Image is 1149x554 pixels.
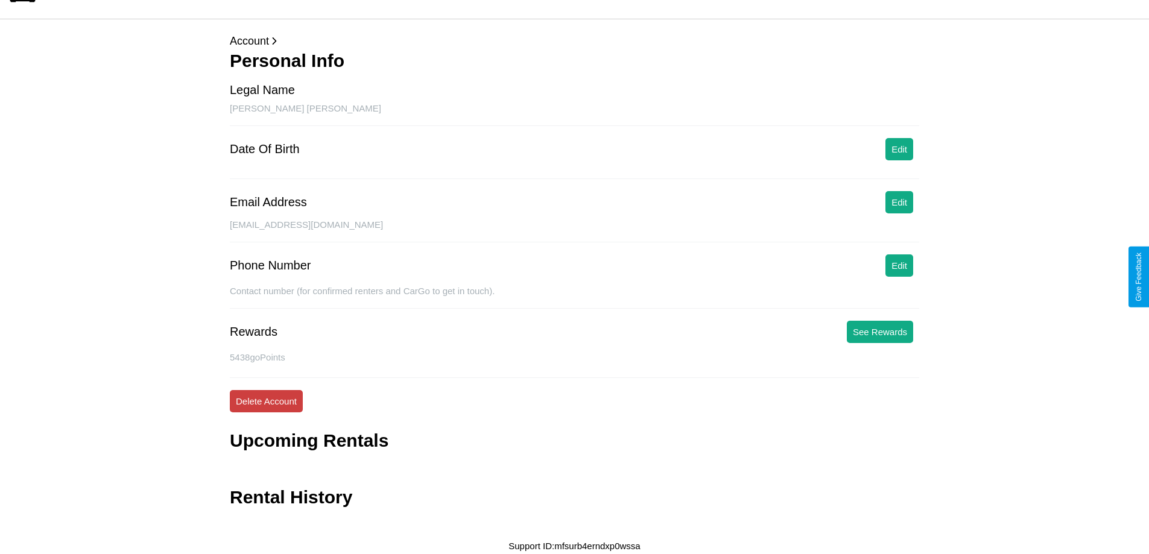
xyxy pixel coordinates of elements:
div: Email Address [230,195,307,209]
h3: Personal Info [230,51,919,71]
button: Edit [885,254,913,277]
div: Phone Number [230,259,311,272]
p: 5438 goPoints [230,349,919,365]
p: Account [230,31,919,51]
h3: Upcoming Rentals [230,430,388,451]
div: Rewards [230,325,277,339]
div: Contact number (for confirmed renters and CarGo to get in touch). [230,286,919,309]
h3: Rental History [230,487,352,508]
button: Delete Account [230,390,303,412]
div: Give Feedback [1135,253,1143,301]
button: See Rewards [847,321,913,343]
button: Edit [885,138,913,160]
p: Support ID: mfsurb4erndxp0wssa [508,538,640,554]
button: Edit [885,191,913,213]
div: Legal Name [230,83,295,97]
div: Date Of Birth [230,142,300,156]
div: [EMAIL_ADDRESS][DOMAIN_NAME] [230,219,919,242]
div: [PERSON_NAME] [PERSON_NAME] [230,103,919,126]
